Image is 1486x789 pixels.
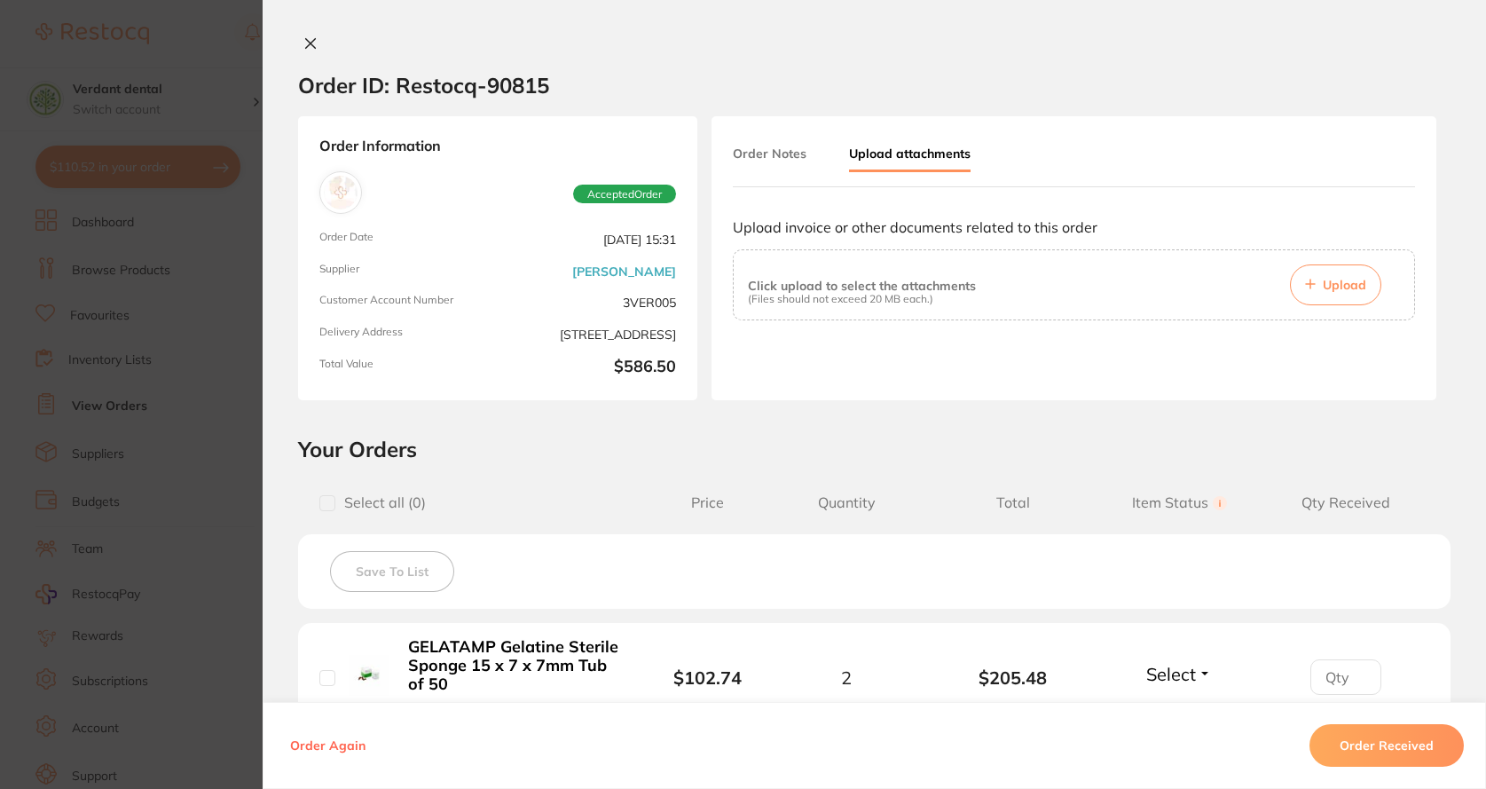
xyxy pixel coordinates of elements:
[319,231,491,249] span: Order Date
[1309,724,1464,767] button: Order Received
[1310,659,1381,695] input: Qty
[335,494,426,511] span: Select all ( 0 )
[1097,494,1263,511] span: Item Status
[1323,277,1366,293] span: Upload
[849,138,971,172] button: Upload attachments
[319,358,491,379] span: Total Value
[319,326,491,343] span: Delivery Address
[1290,264,1381,305] button: Upload
[733,219,1415,235] p: Upload invoice or other documents related to this order
[763,494,930,511] span: Quantity
[505,326,676,343] span: [STREET_ADDRESS]
[930,494,1097,511] span: Total
[285,738,371,753] button: Order Again
[1141,663,1217,685] button: Select
[298,72,549,99] h2: Order ID: Restocq- 90815
[330,551,454,592] button: Save To List
[298,436,1451,462] h2: Your Orders
[733,138,806,170] button: Order Notes
[572,264,676,279] a: [PERSON_NAME]
[841,667,852,688] span: 2
[1262,494,1429,511] span: Qty Received
[930,667,1097,688] b: $205.48
[748,293,976,305] p: (Files should not exceed 20 MB each.)
[573,185,676,204] span: Accepted Order
[505,358,676,379] b: $586.50
[408,700,584,716] span: Product Code: RO-274007
[673,667,742,689] b: $102.74
[319,294,491,312] span: Customer Account Number
[349,655,389,696] img: GELATAMP Gelatine Sterile Sponge 15 x 7 x 7mm Tub of 50
[505,294,676,312] span: 3VER005
[403,637,625,717] button: GELATAMP Gelatine Sterile Sponge 15 x 7 x 7mm Tub of 50 Product Code: RO-274007
[748,279,976,293] p: Click upload to select the attachments
[319,263,491,280] span: Supplier
[505,231,676,249] span: [DATE] 15:31
[652,494,763,511] span: Price
[1146,663,1196,685] span: Select
[408,638,620,693] b: GELATAMP Gelatine Sterile Sponge 15 x 7 x 7mm Tub of 50
[324,176,358,209] img: Henry Schein Halas
[319,138,676,157] strong: Order Information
